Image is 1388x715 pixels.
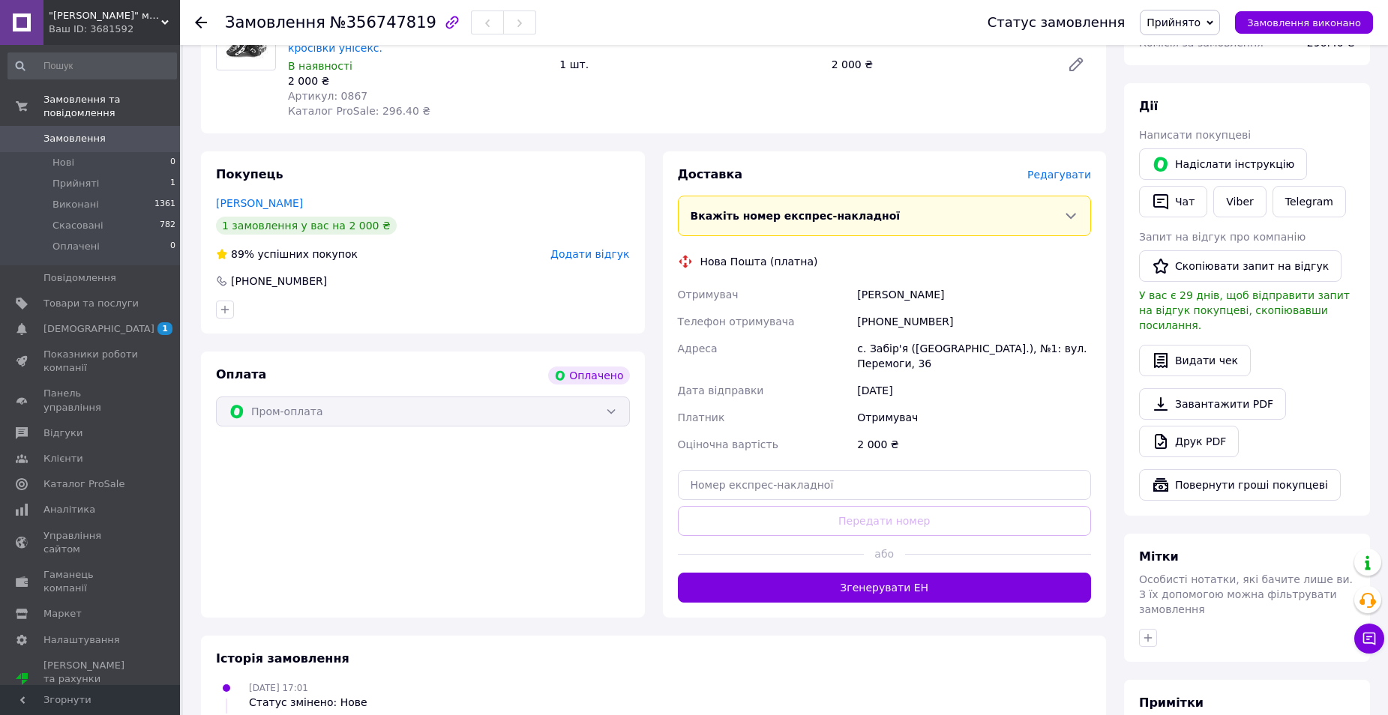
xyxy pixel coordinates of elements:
[854,404,1094,431] div: Отримувач
[854,431,1094,458] div: 2 000 ₴
[288,12,539,54] a: Найк Аір [PERSON_NAME] ТН.Підліткові кросівки весна літо осінь Nike Air Max Plus TN кросівки уніс...
[678,167,743,181] span: Доставка
[1147,16,1201,28] span: Прийнято
[550,248,629,260] span: Додати відгук
[43,271,116,285] span: Повідомлення
[1139,250,1342,282] button: Скопіювати запит на відгук
[1307,37,1355,49] span: 296.40 ₴
[43,322,154,336] span: [DEMOGRAPHIC_DATA]
[43,452,83,465] span: Клієнти
[678,289,739,301] span: Отримувач
[1139,573,1353,615] span: Особисті нотатки, які бачите лише ви. З їх допомогою можна фільтрувати замовлення
[49,9,161,22] span: "ЗАРІНА" магазин спортивного взуття
[1139,231,1306,243] span: Запит на відгук про компанію
[154,198,175,211] span: 1361
[7,52,177,79] input: Пошук
[1213,186,1266,217] a: Viber
[988,15,1126,30] div: Статус замовлення
[864,546,905,561] span: або
[288,73,547,88] div: 2 000 ₴
[216,217,397,235] div: 1 замовлення у вас на 2 000 ₴
[1139,345,1251,376] button: Видати чек
[678,438,778,450] span: Оціночна вартість
[216,651,349,666] span: Історія замовлення
[548,366,629,384] div: Оплачено
[43,477,124,491] span: Каталог ProSale
[43,633,120,647] span: Налаштування
[691,210,901,222] span: Вкажіть номер експрес-накладної
[43,93,180,120] span: Замовлення та повідомлення
[678,316,795,328] span: Телефон отримувача
[52,198,99,211] span: Виконані
[157,322,172,335] span: 1
[1139,469,1341,501] button: Повернути гроші покупцеві
[288,105,430,117] span: Каталог ProSale: 296.40 ₴
[1139,426,1239,457] a: Друк PDF
[43,348,139,375] span: Показники роботи компанії
[854,281,1094,308] div: [PERSON_NAME]
[1139,289,1350,331] span: У вас є 29 днів, щоб відправити запит на відгук покупцеві, скопіювавши посилання.
[52,219,103,232] span: Скасовані
[854,308,1094,335] div: [PHONE_NUMBER]
[43,387,139,414] span: Панель управління
[195,15,207,30] div: Повернутися назад
[49,22,180,36] div: Ваш ID: 3681592
[216,367,266,381] span: Оплата
[225,13,325,31] span: Замовлення
[678,384,764,396] span: Дата відправки
[231,248,254,260] span: 89%
[43,659,139,700] span: [PERSON_NAME] та рахунки
[229,274,328,289] div: [PHONE_NUMBER]
[1139,696,1204,710] span: Примітки
[43,426,82,440] span: Відгуки
[288,60,352,72] span: В наявності
[170,177,175,190] span: 1
[216,167,283,181] span: Покупець
[1139,549,1179,564] span: Мітки
[170,240,175,253] span: 0
[52,156,74,169] span: Нові
[216,247,358,262] div: успішних покупок
[678,470,1092,500] input: Номер експрес-накладної
[697,254,822,269] div: Нова Пошта (платна)
[43,568,139,595] span: Гаманець компанії
[43,607,82,621] span: Маркет
[52,240,100,253] span: Оплачені
[678,411,725,423] span: Платник
[1139,388,1286,420] a: Завантажити PDF
[249,695,367,710] div: Статус змінено: Нове
[1061,49,1091,79] a: Редагувати
[826,54,1055,75] div: 2 000 ₴
[1139,37,1264,49] span: Комісія за замовлення
[854,377,1094,404] div: [DATE]
[678,573,1092,603] button: Згенерувати ЕН
[1139,129,1251,141] span: Написати покупцеві
[43,297,139,310] span: Товари та послуги
[678,343,718,355] span: Адреса
[170,156,175,169] span: 0
[43,503,95,516] span: Аналітика
[1273,186,1346,217] a: Telegram
[1027,169,1091,181] span: Редагувати
[160,219,175,232] span: 782
[553,54,825,75] div: 1 шт.
[1235,11,1373,34] button: Замовлення виконано
[330,13,436,31] span: №356747819
[1247,17,1361,28] span: Замовлення виконано
[1139,148,1307,180] button: Надіслати інструкцію
[249,683,308,693] span: [DATE] 17:01
[52,177,99,190] span: Прийняті
[1354,624,1384,654] button: Чат з покупцем
[43,132,106,145] span: Замовлення
[1139,186,1207,217] button: Чат
[854,335,1094,377] div: с. Забір'я ([GEOGRAPHIC_DATA].), №1: вул. Перемоги, 36
[288,90,367,102] span: Артикул: 0867
[43,529,139,556] span: Управління сайтом
[216,197,303,209] a: [PERSON_NAME]
[1139,99,1158,113] span: Дії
